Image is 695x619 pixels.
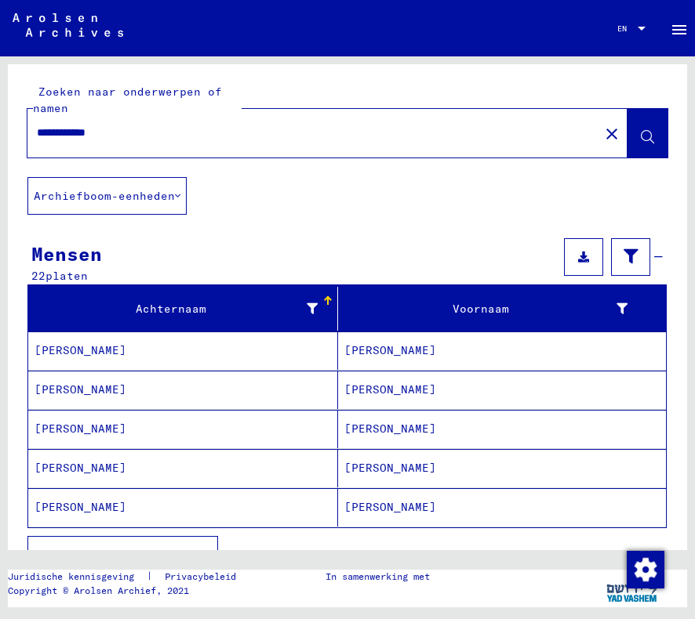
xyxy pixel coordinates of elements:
mat-icon: close [602,125,621,143]
font: [PERSON_NAME] [35,422,126,436]
button: Archiefboom-eenheden [27,177,187,215]
div: Achternaam [35,296,337,321]
img: yv_logo.png [603,570,662,609]
a: Juridische kennisgeving [8,570,147,584]
div: Wijzigingstoestemming [626,550,664,588]
font: [PERSON_NAME] [35,500,126,514]
font: Copyright © Arolsen Archief, 2021 [8,585,189,596]
font: Toon alle zoekresultaten [34,548,203,562]
button: Toon alle zoekresultaten [27,536,218,574]
mat-header-cell: Voornaam [338,287,666,331]
font: [PERSON_NAME] [35,382,126,396]
font: [PERSON_NAME] [35,343,126,357]
mat-header-cell: Achternaam [28,287,338,331]
font: Juridische kennisgeving [8,570,134,582]
a: Privacybeleid [152,570,255,584]
font: [PERSON_NAME] [344,422,436,436]
font: Mensen [31,242,102,266]
font: [PERSON_NAME] [344,382,436,396]
font: platen [45,269,88,283]
font: [PERSON_NAME] [35,461,126,475]
font: [PERSON_NAME] [344,461,436,475]
font: 22 [31,269,45,283]
font: EN [617,24,627,34]
font: In samenwerking met [326,570,430,582]
font: Voornaam [453,302,509,316]
img: Arolsen_neg.svg [13,13,123,37]
font: [PERSON_NAME] [344,500,436,514]
button: Schakel zijnavigatie in [664,13,695,44]
font: Achternaam [136,302,206,316]
button: Duidelijk [596,118,628,149]
font: Privacybeleid [165,570,236,582]
font: [PERSON_NAME] [344,343,436,357]
img: Wijzigingstoestemming [627,551,664,588]
font: | [147,570,152,581]
mat-icon: Side nav toggle icon [670,20,689,39]
font: Zoeken naar onderwerpen of namen [33,85,222,115]
font: Archiefboom-eenheden [34,189,175,203]
div: Voornaam [344,296,647,321]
